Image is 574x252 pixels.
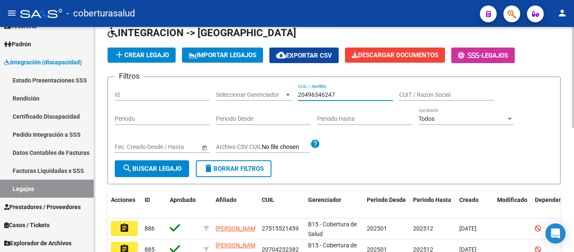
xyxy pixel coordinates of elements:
[258,191,305,219] datatable-header-cell: CUIL
[4,220,50,230] span: Casos / Tickets
[114,50,124,60] mat-icon: add
[352,51,438,59] span: Descargar Documentos
[111,196,135,203] span: Acciones
[203,163,213,173] mat-icon: delete
[4,202,81,212] span: Prestadores / Proveedores
[182,48,263,63] button: IMPORTAR LEGAJOS
[145,225,155,232] span: 886
[212,191,258,219] datatable-header-cell: Afiliado
[545,223,566,244] div: Open Intercom Messenger
[413,225,433,232] span: 202512
[419,115,434,122] span: Todos
[310,139,320,149] mat-icon: help
[145,196,150,203] span: ID
[108,48,176,63] button: Crear Legajo
[7,8,17,18] mat-icon: menu
[410,191,456,219] datatable-header-cell: Periodo Hasta
[216,225,261,232] span: [PERSON_NAME]
[262,143,310,151] input: Archivo CSV CUIL
[459,196,479,203] span: Creado
[189,51,256,59] span: IMPORTAR LEGAJOS
[196,160,271,177] button: Borrar Filtros
[269,48,339,63] button: Exportar CSV
[459,225,477,232] span: [DATE]
[413,196,451,203] span: Periodo Hasta
[115,70,144,82] h3: Filtros
[308,196,341,203] span: Gerenciador
[114,51,169,59] span: Crear Legajo
[108,27,296,39] span: INTEGRACION -> [GEOGRAPHIC_DATA]
[66,4,135,23] span: - coberturasalud
[308,221,357,237] span: B15 - Cobertura de Salud
[363,191,410,219] datatable-header-cell: Periodo Desde
[216,196,237,203] span: Afiliado
[276,50,286,60] mat-icon: cloud_download
[458,52,482,59] span: -
[216,143,262,150] span: Archivo CSV CUIL
[115,143,145,151] input: Fecha inicio
[494,191,532,219] datatable-header-cell: Modificado
[170,196,196,203] span: Aprobado
[4,239,71,248] span: Explorador de Archivos
[200,143,209,152] button: Open calendar
[262,196,274,203] span: CUIL
[153,143,194,151] input: Fecha fin
[345,48,445,63] button: Descargar Documentos
[119,223,129,233] mat-icon: assignment
[535,196,570,203] span: Dependencia
[203,165,264,172] span: Borrar Filtros
[557,8,567,18] mat-icon: person
[115,160,189,177] button: Buscar Legajo
[451,48,515,63] button: -Legajos
[497,196,527,203] span: Modificado
[141,191,166,219] datatable-header-cell: ID
[122,163,132,173] mat-icon: search
[216,91,284,98] span: Seleccionar Gerenciador
[305,191,363,219] datatable-header-cell: Gerenciador
[276,52,332,59] span: Exportar CSV
[4,40,31,49] span: Padrón
[262,225,299,232] span: 27515521459
[122,165,182,172] span: Buscar Legajo
[166,191,200,219] datatable-header-cell: Aprobado
[482,52,508,59] span: Legajos
[367,196,406,203] span: Periodo Desde
[456,191,494,219] datatable-header-cell: Creado
[108,191,141,219] datatable-header-cell: Acciones
[367,225,387,232] span: 202501
[4,58,82,67] span: Integración (discapacidad)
